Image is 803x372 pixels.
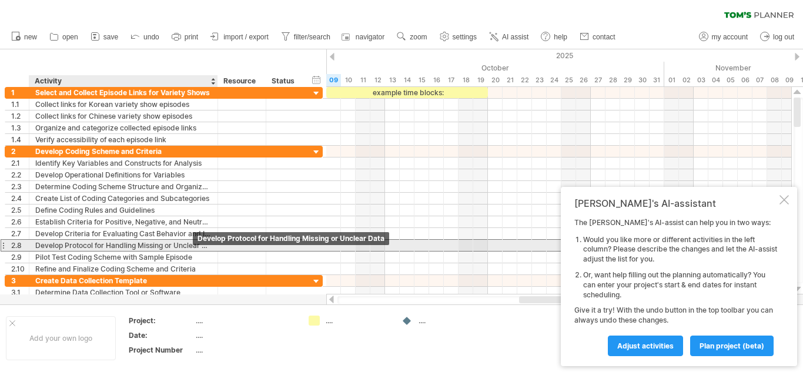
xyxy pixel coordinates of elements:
[35,110,212,122] div: Collect links for Chinese variety show episodes
[6,316,116,360] div: Add your own logo
[294,33,330,41] span: filter/search
[782,74,797,86] div: Sunday, 9 November 2025
[35,205,212,216] div: Define Coding Rules and Guidelines
[11,252,29,263] div: 2.9
[35,216,212,227] div: Establish Criteria for Positive, Negative, and Neutral Codes
[11,87,29,98] div: 1
[196,330,295,340] div: ....
[757,29,798,45] a: log out
[414,74,429,86] div: Wednesday, 15 October 2025
[583,235,777,264] li: Would you like more or different activities in the left column? Please describe the changes and l...
[11,193,29,204] div: 2.4
[11,263,29,274] div: 2.10
[193,232,389,245] div: Develop Protocol for Handling Missing or Unclear Data
[11,287,29,298] div: 3.1
[419,316,483,326] div: ....
[712,33,748,41] span: my account
[723,74,738,86] div: Wednesday, 5 November 2025
[35,228,212,239] div: Develop Criteria for Evaluating Cast Behavior and Interactions
[459,74,473,86] div: Saturday, 18 October 2025
[11,205,29,216] div: 2.5
[429,74,444,86] div: Thursday, 16 October 2025
[385,74,400,86] div: Monday, 13 October 2025
[532,74,547,86] div: Thursday, 23 October 2025
[591,74,605,86] div: Monday, 27 October 2025
[35,122,212,133] div: Organize and categorize collected episode links
[694,74,708,86] div: Monday, 3 November 2025
[35,263,212,274] div: Refine and Finalize Coding Scheme and Criteria
[473,74,488,86] div: Sunday, 19 October 2025
[223,33,269,41] span: import / export
[11,228,29,239] div: 2.7
[326,316,390,326] div: ....
[35,240,212,251] div: Develop Protocol for Handling Missing or Unclear Data
[340,29,388,45] a: navigator
[574,218,777,356] div: The [PERSON_NAME]'s AI-assist can help you in two ways: Give it a try! With the undo button in th...
[650,74,664,86] div: Friday, 31 October 2025
[128,29,163,45] a: undo
[700,341,764,350] span: plan project (beta)
[356,74,370,86] div: Saturday, 11 October 2025
[608,336,683,356] a: Adjust activities
[11,216,29,227] div: 2.6
[538,29,571,45] a: help
[129,330,193,340] div: Date:
[196,345,295,355] div: ....
[11,122,29,133] div: 1.3
[35,157,212,169] div: Identify Key Variables and Constructs for Analysis
[517,74,532,86] div: Wednesday, 22 October 2025
[577,29,619,45] a: contact
[11,240,29,251] div: 2.8
[605,74,620,86] div: Tuesday, 28 October 2025
[561,74,576,86] div: Saturday, 25 October 2025
[35,287,212,298] div: Determine Data Collection Tool or Software
[370,74,385,86] div: Sunday, 12 October 2025
[486,29,532,45] a: AI assist
[583,270,777,300] li: Or, want help filling out the planning automatically? You can enter your project's start & end da...
[453,33,477,41] span: settings
[35,146,212,157] div: Develop Coding Scheme and Criteria
[24,33,37,41] span: new
[223,75,259,87] div: Resource
[738,74,752,86] div: Thursday, 6 November 2025
[11,275,29,286] div: 3
[326,74,341,86] div: Thursday, 9 October 2025
[767,74,782,86] div: Saturday, 8 November 2025
[208,29,272,45] a: import / export
[35,134,212,145] div: Verify accessibility of each episode link
[35,75,211,87] div: Activity
[356,33,384,41] span: navigator
[11,181,29,192] div: 2.3
[88,29,122,45] a: save
[35,252,212,263] div: Pilot Test Coding Scheme with Sample Episode
[11,169,29,180] div: 2.2
[394,29,430,45] a: zoom
[11,99,29,110] div: 1.1
[11,146,29,157] div: 2
[103,33,118,41] span: save
[196,316,295,326] div: ....
[35,169,212,180] div: Develop Operational Definitions for Variables
[35,181,212,192] div: Determine Coding Scheme Structure and Organization
[410,33,427,41] span: zoom
[437,29,480,45] a: settings
[752,74,767,86] div: Friday, 7 November 2025
[620,74,635,86] div: Wednesday, 29 October 2025
[35,193,212,204] div: Create List of Coding Categories and Subcategories
[400,74,414,86] div: Tuesday, 14 October 2025
[444,74,459,86] div: Friday, 17 October 2025
[8,29,41,45] a: new
[11,134,29,145] div: 1.4
[46,29,82,45] a: open
[35,275,212,286] div: Create Data Collection Template
[576,74,591,86] div: Sunday, 26 October 2025
[341,74,356,86] div: Friday, 10 October 2025
[593,33,615,41] span: contact
[35,99,212,110] div: Collect links for Korean variety show episodes
[574,197,777,209] div: [PERSON_NAME]'s AI-assistant
[11,110,29,122] div: 1.2
[502,33,528,41] span: AI assist
[209,62,664,74] div: October 2025
[773,33,794,41] span: log out
[679,74,694,86] div: Sunday, 2 November 2025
